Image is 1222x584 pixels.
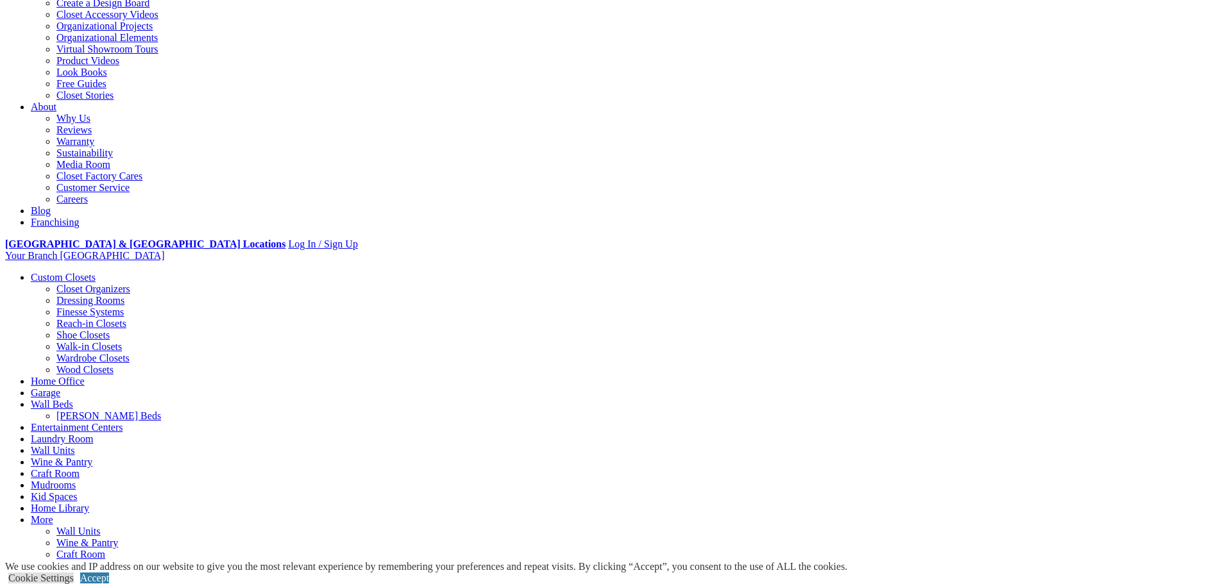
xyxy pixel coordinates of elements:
a: Custom Closets [31,272,96,283]
a: Warranty [56,136,94,147]
a: Wall Beds [31,399,73,410]
a: Craft Room [31,468,80,479]
a: Product Videos [56,55,119,66]
a: Garage [31,387,60,398]
a: Reach-in Closets [56,318,126,329]
a: Organizational Elements [56,32,158,43]
a: Look Books [56,67,107,78]
a: Wall Units [56,526,100,537]
a: Laundry Room [31,433,93,444]
a: Reviews [56,124,92,135]
a: Your Branch [GEOGRAPHIC_DATA] [5,250,165,261]
a: Sustainability [56,147,113,158]
a: Dressing Rooms [56,295,124,306]
a: Franchising [31,217,80,228]
span: Your Branch [5,250,57,261]
a: Mudrooms [56,560,101,571]
a: Home Library [31,503,89,513]
a: Cookie Settings [8,572,74,583]
a: Accept [80,572,109,583]
a: Customer Service [56,182,130,193]
a: More menu text will display only on big screen [31,514,53,525]
a: Mudrooms [31,480,76,490]
a: Closet Accessory Videos [56,9,158,20]
div: We use cookies and IP address on our website to give you the most relevant experience by remember... [5,561,847,572]
a: Shoe Closets [56,330,110,340]
a: Why Us [56,113,90,124]
span: [GEOGRAPHIC_DATA] [60,250,164,261]
a: Closet Organizers [56,283,130,294]
a: Home Office [31,376,85,387]
a: About [31,101,56,112]
a: Virtual Showroom Tours [56,44,158,54]
a: Closet Stories [56,90,114,101]
a: Finesse Systems [56,306,124,317]
a: [PERSON_NAME] Beds [56,410,161,421]
a: Free Guides [56,78,106,89]
a: Wine & Pantry [31,456,92,467]
a: Walk-in Closets [56,341,122,352]
a: Careers [56,194,88,204]
a: Wardrobe Closets [56,353,130,363]
a: Log In / Sign Up [288,238,357,249]
a: Wine & Pantry [56,537,118,548]
a: Wall Units [31,445,74,456]
a: Entertainment Centers [31,422,123,433]
a: Wood Closets [56,364,114,375]
a: [GEOGRAPHIC_DATA] & [GEOGRAPHIC_DATA] Locations [5,238,285,249]
a: Closet Factory Cares [56,171,142,181]
a: Craft Room [56,549,105,560]
a: Organizational Projects [56,21,153,31]
a: Media Room [56,159,110,170]
a: Blog [31,205,51,216]
a: Kid Spaces [31,491,77,502]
